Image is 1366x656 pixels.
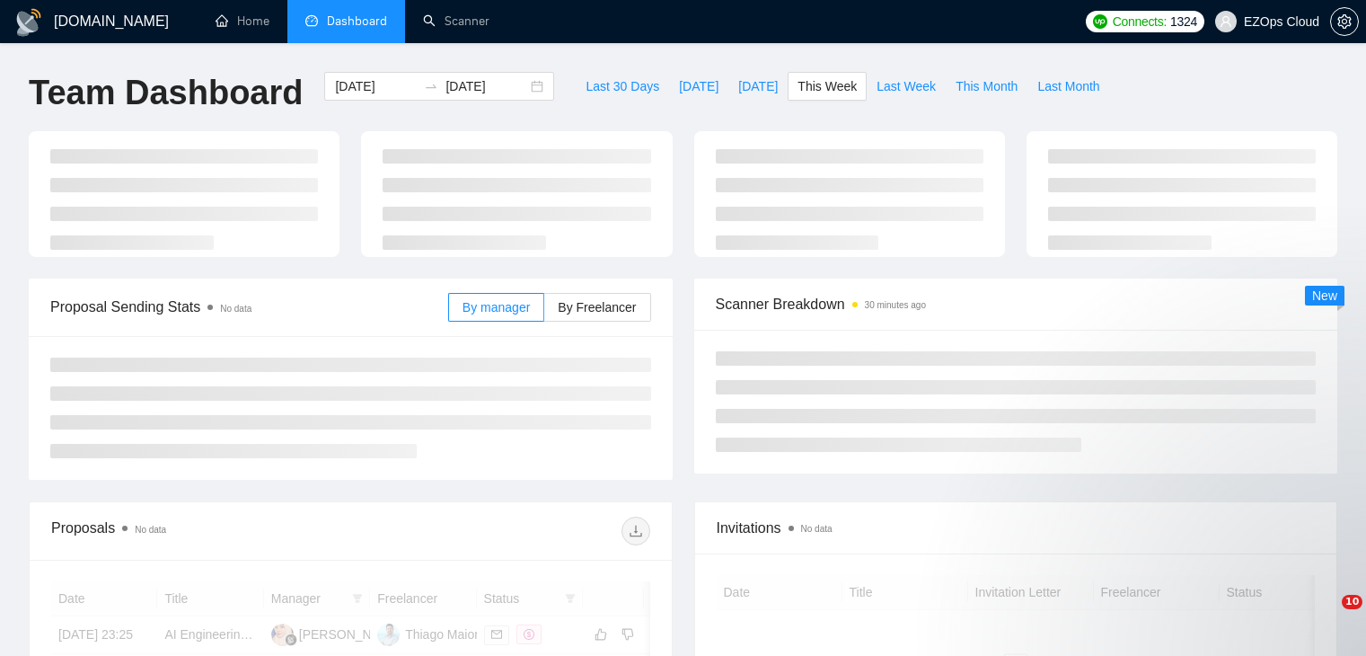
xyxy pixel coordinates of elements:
img: logo [14,8,43,37]
span: Last Week [877,76,936,96]
span: This Month [956,76,1018,96]
span: New [1312,288,1337,303]
a: searchScanner [423,13,489,29]
div: Proposals [51,517,350,545]
span: No data [801,524,833,534]
a: homeHome [216,13,269,29]
span: user [1220,15,1232,28]
span: Invitations [717,517,1316,539]
iframe: Intercom live chat [1305,595,1348,638]
span: [DATE] [738,76,778,96]
span: 1324 [1170,12,1197,31]
span: No data [135,525,166,535]
span: By manager [463,300,530,315]
button: Last 30 Days [576,72,669,101]
h1: Team Dashboard [29,72,303,114]
span: No data [220,304,251,314]
button: [DATE] [728,72,788,101]
span: Dashboard [327,13,387,29]
span: By Freelancer [558,300,636,315]
span: Proposal Sending Stats [50,296,448,318]
span: to [424,79,438,93]
span: Last 30 Days [586,76,659,96]
input: End date [445,76,527,96]
time: 30 minutes ago [865,300,926,310]
span: dashboard [305,14,318,27]
button: Last Month [1027,72,1109,101]
button: Last Week [867,72,946,101]
input: Start date [335,76,417,96]
button: [DATE] [669,72,728,101]
button: This Week [788,72,867,101]
span: Connects: [1113,12,1167,31]
button: This Month [946,72,1027,101]
span: Scanner Breakdown [716,293,1317,315]
span: 10 [1342,595,1362,609]
span: setting [1331,14,1358,29]
span: [DATE] [679,76,718,96]
button: setting [1330,7,1359,36]
span: swap-right [424,79,438,93]
img: upwork-logo.png [1093,14,1107,29]
span: Last Month [1037,76,1099,96]
span: This Week [798,76,857,96]
a: setting [1330,14,1359,29]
